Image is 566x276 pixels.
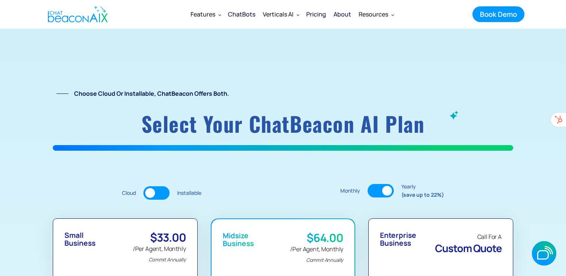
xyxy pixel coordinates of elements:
img: Dropdown [296,13,299,16]
h1: Select your ChatBeacon AI plan [53,114,513,134]
div: Verticals AI [259,5,302,23]
div: $33.00 [133,231,186,243]
div: Features [187,5,224,23]
div: Resources [359,9,388,19]
div: Cloud [122,189,136,197]
img: Dropdown [391,13,394,16]
div: Enterprise Business [380,231,416,247]
div: Yearly [401,183,444,199]
div: ChatBots [228,9,255,19]
strong: (save up to 22%) [401,191,444,198]
div: Midsize Business [223,232,254,248]
span: Custom Quote [435,241,502,255]
img: Dropdown [218,13,221,16]
a: About [330,4,355,24]
div: Pricing [306,9,326,19]
div: Small Business [64,231,95,247]
div: About [334,9,351,19]
div: /Per Agent, Monthly [290,244,343,265]
div: Monthly [340,187,360,195]
div: Call For A [435,231,502,242]
div: $64.00 [290,232,343,244]
strong: Choose Cloud or Installable, ChatBeacon offers both. [74,89,229,98]
a: Book Demo [472,6,524,22]
div: Verticals AI [263,9,293,19]
div: Book Demo [480,9,517,19]
em: Commit Annually [306,257,344,263]
a: home [42,1,112,27]
img: ChatBeacon AI [449,110,459,120]
em: Commit Annually [149,256,186,263]
a: ChatBots [224,4,259,24]
div: Installable [177,189,201,197]
a: Pricing [302,5,330,23]
div: /Per Agent, Monthly [133,243,186,265]
div: Resources [355,5,397,23]
div: Features [191,9,215,19]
